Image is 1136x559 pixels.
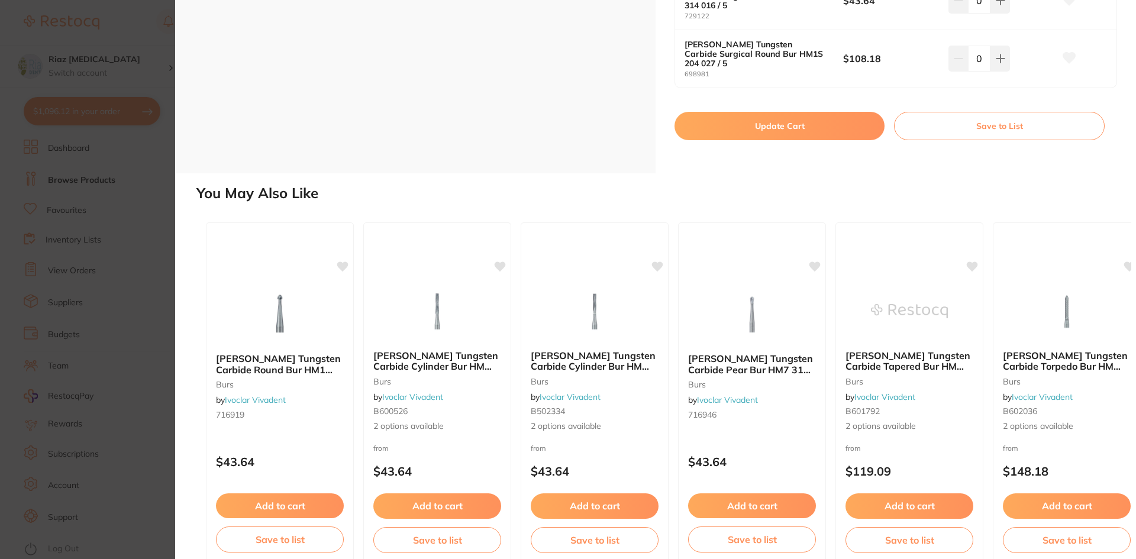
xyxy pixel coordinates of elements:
span: by [688,395,758,405]
small: burs [688,380,816,389]
b: Meisinger Tungsten Carbide Cylinder Bur HM 21L / 5 [531,350,659,372]
small: B600526 [373,406,501,416]
button: Update Cart [674,112,885,140]
a: Ivoclar Vivadent [225,395,286,405]
button: Save to list [688,526,816,552]
b: Meisinger Tungsten Carbide Cylinder Bur HM 31L / 5 [373,350,501,372]
img: Meisinger Tungsten Carbide Tapered Bur HM 375R / 5 [871,282,948,341]
b: Meisinger Tungsten Carbide Tapered Bur HM 375R / 5 [845,350,973,372]
span: by [845,392,915,402]
img: Meisinger Tungsten Carbide Pear Bur HM7 314 012 / 5 [714,285,790,344]
span: from [373,444,389,453]
p: $43.64 [216,455,344,468]
small: B602036 [1003,406,1131,416]
img: Meisinger Tungsten Carbide Cylinder Bur HM 21L / 5 [556,282,633,341]
a: Ivoclar Vivadent [540,392,601,402]
small: burs [845,377,973,386]
button: Add to cart [373,493,501,518]
h2: You May Also Like [196,185,1131,202]
b: Meisinger Tungsten Carbide Torpedo Bur HM 244 / 5 [1003,350,1131,372]
button: Save to list [1003,527,1131,553]
button: Save to List [894,112,1105,140]
button: Save to list [845,527,973,553]
small: burs [373,377,501,386]
small: 698981 [685,70,843,78]
a: Ivoclar Vivadent [1012,392,1073,402]
span: by [216,395,286,405]
button: Add to cart [531,493,659,518]
small: 716946 [688,410,816,419]
small: burs [531,377,659,386]
span: 2 options available [1003,421,1131,432]
small: B502334 [531,406,659,416]
p: $43.64 [373,464,501,478]
a: Ivoclar Vivadent [382,392,443,402]
span: from [1003,444,1018,453]
button: Save to list [531,527,659,553]
button: Add to cart [1003,493,1131,518]
img: Meisinger Tungsten Carbide Cylinder Bur HM 31L / 5 [399,282,476,341]
span: by [1003,392,1073,402]
a: Ivoclar Vivadent [697,395,758,405]
small: burs [216,380,344,389]
button: Save to list [216,526,344,552]
img: Meisinger Tungsten Carbide Torpedo Bur HM 244 / 5 [1028,282,1105,341]
b: $108.18 [843,52,938,65]
span: 2 options available [373,421,501,432]
small: B601792 [845,406,973,416]
img: Meisinger Tungsten Carbide Round Bur HM1 204 016 / 5 [241,285,318,344]
span: from [845,444,861,453]
span: by [373,392,443,402]
button: Add to cart [216,493,344,518]
span: 2 options available [531,421,659,432]
p: $119.09 [845,464,973,478]
b: Meisinger Tungsten Carbide Round Bur HM1 204 016 / 5 [216,353,344,375]
small: burs [1003,377,1131,386]
span: by [531,392,601,402]
small: 716919 [216,410,344,419]
p: $148.18 [1003,464,1131,478]
small: 729122 [685,12,843,20]
b: [PERSON_NAME] Tungsten Carbide Surgical Round Bur HM1S 204 027 / 5 [685,40,827,68]
button: Add to cart [845,493,973,518]
button: Add to cart [688,493,816,518]
span: 2 options available [845,421,973,432]
span: from [531,444,546,453]
b: Meisinger Tungsten Carbide Pear Bur HM7 314 012 / 5 [688,353,816,375]
button: Save to list [373,527,501,553]
p: $43.64 [531,464,659,478]
p: $43.64 [688,455,816,468]
a: Ivoclar Vivadent [854,392,915,402]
